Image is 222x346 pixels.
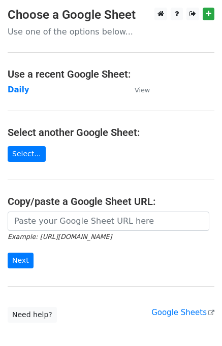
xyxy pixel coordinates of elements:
h4: Select another Google Sheet: [8,126,214,139]
h4: Use a recent Google Sheet: [8,68,214,80]
a: Daily [8,85,29,94]
input: Paste your Google Sheet URL here [8,212,209,231]
input: Next [8,253,34,268]
a: View [124,85,150,94]
a: Select... [8,146,46,162]
p: Use one of the options below... [8,26,214,37]
a: Need help? [8,307,57,323]
small: View [135,86,150,94]
a: Google Sheets [151,308,214,317]
h3: Choose a Google Sheet [8,8,214,22]
h4: Copy/paste a Google Sheet URL: [8,195,214,207]
small: Example: [URL][DOMAIN_NAME] [8,233,112,240]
